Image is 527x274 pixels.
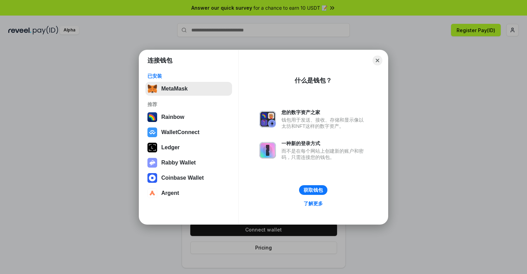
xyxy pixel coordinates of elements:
div: Argent [161,190,179,196]
button: Close [373,56,382,65]
img: svg+xml,%3Csvg%20width%3D%2228%22%20height%3D%2228%22%20viewBox%3D%220%200%2028%2028%22%20fill%3D... [147,188,157,198]
div: Ledger [161,144,180,151]
div: 推荐 [147,101,230,107]
button: MetaMask [145,82,232,96]
div: Rainbow [161,114,184,120]
h1: 连接钱包 [147,56,172,65]
div: WalletConnect [161,129,200,135]
button: 获取钱包 [299,185,327,195]
button: Coinbase Wallet [145,171,232,185]
div: 钱包用于发送、接收、存储和显示像以太坊和NFT这样的数字资产。 [281,117,367,129]
div: 而不是在每个网站上创建新的账户和密码，只需连接您的钱包。 [281,148,367,160]
a: 了解更多 [299,199,327,208]
img: svg+xml,%3Csvg%20xmlns%3D%22http%3A%2F%2Fwww.w3.org%2F2000%2Fsvg%22%20fill%3D%22none%22%20viewBox... [259,142,276,159]
img: svg+xml,%3Csvg%20xmlns%3D%22http%3A%2F%2Fwww.w3.org%2F2000%2Fsvg%22%20width%3D%2228%22%20height%3... [147,143,157,152]
button: Rabby Wallet [145,156,232,170]
button: WalletConnect [145,125,232,139]
div: 获取钱包 [304,187,323,193]
img: svg+xml,%3Csvg%20xmlns%3D%22http%3A%2F%2Fwww.w3.org%2F2000%2Fsvg%22%20fill%3D%22none%22%20viewBox... [147,158,157,168]
img: svg+xml,%3Csvg%20width%3D%2228%22%20height%3D%2228%22%20viewBox%3D%220%200%2028%2028%22%20fill%3D... [147,127,157,137]
div: Rabby Wallet [161,160,196,166]
div: 已安装 [147,73,230,79]
div: 一种新的登录方式 [281,140,367,147]
div: 什么是钱包？ [295,76,332,85]
button: Argent [145,186,232,200]
img: svg+xml,%3Csvg%20fill%3D%22none%22%20height%3D%2233%22%20viewBox%3D%220%200%2035%2033%22%20width%... [147,84,157,94]
button: Ledger [145,141,232,154]
img: svg+xml,%3Csvg%20xmlns%3D%22http%3A%2F%2Fwww.w3.org%2F2000%2Fsvg%22%20fill%3D%22none%22%20viewBox... [259,111,276,127]
div: MetaMask [161,86,188,92]
div: Coinbase Wallet [161,175,204,181]
div: 您的数字资产之家 [281,109,367,115]
img: svg+xml,%3Csvg%20width%3D%2228%22%20height%3D%2228%22%20viewBox%3D%220%200%2028%2028%22%20fill%3D... [147,173,157,183]
button: Rainbow [145,110,232,124]
div: 了解更多 [304,200,323,207]
img: svg+xml,%3Csvg%20width%3D%22120%22%20height%3D%22120%22%20viewBox%3D%220%200%20120%20120%22%20fil... [147,112,157,122]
